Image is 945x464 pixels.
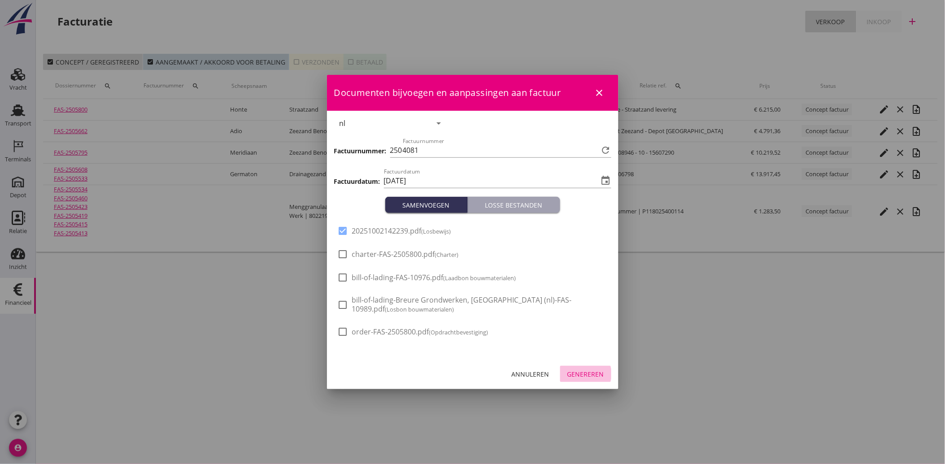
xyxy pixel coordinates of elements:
[340,119,346,127] div: nl
[334,177,380,186] h3: Factuurdatum:
[384,173,599,188] input: Factuurdatum
[512,369,549,379] div: Annuleren
[601,145,611,156] i: refresh
[352,250,459,259] span: charter-FAS-2505800.pdf
[352,327,488,337] span: order-FAS-2505800.pdf
[468,197,560,213] button: Losse bestanden
[444,274,516,282] small: (Laadbon bouwmaterialen)
[433,118,444,129] i: arrow_drop_down
[390,145,402,156] span: 250
[352,226,451,236] span: 20251002142239.pdf
[422,227,451,235] small: (Losbewijs)
[601,175,611,186] i: event
[429,328,488,336] small: (Opdrachtbevestiging)
[327,75,618,111] div: Documenten bijvoegen en aanpassingen aan factuur
[471,200,557,210] div: Losse bestanden
[385,197,468,213] button: Samenvoegen
[352,273,516,282] span: bill-of-lading-FAS-10976.pdf
[435,251,459,259] small: (Charter)
[352,295,608,314] span: bill-of-lading-Breure Grondwerken, [GEOGRAPHIC_DATA] (nl)-FAS-10989.pdf
[389,200,464,210] div: Samenvoegen
[334,146,387,156] h3: Factuurnummer:
[403,143,599,157] input: Factuurnummer
[567,369,604,379] div: Genereren
[505,366,557,382] button: Annuleren
[385,305,454,313] small: (Losbon bouwmaterialen)
[594,87,605,98] i: close
[560,366,611,382] button: Genereren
